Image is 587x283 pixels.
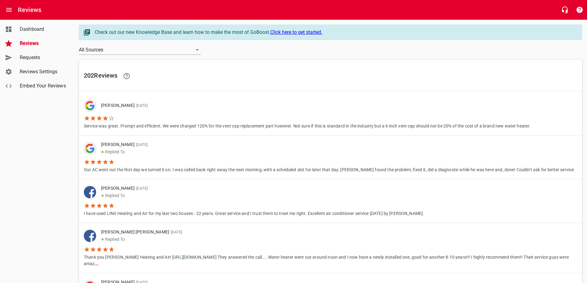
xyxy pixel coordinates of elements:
p: [PERSON_NAME] [101,102,526,109]
p: [PERSON_NAME] [101,141,570,148]
span: Reviews [20,40,67,47]
div: Facebook [84,186,96,198]
div: Google [84,142,96,155]
p: Replied To [101,148,570,156]
button: Open drawer [2,2,16,17]
span: Embed Your Reviews [20,82,67,90]
span: [DATE] [169,230,182,234]
span: [DATE] [135,186,148,191]
p: I have used LINS Heating and Air for my last two houses - 22 years. Great service and I trust the... [84,209,424,217]
p: Thank you [PERSON_NAME] Heating and Air! [URL][DOMAIN_NAME] They answered the call.... Water heat... [84,253,577,267]
a: [PERSON_NAME][DATE]Service was great. Prompt and efficient. We were charged 120% for the vent cap... [79,94,582,135]
a: [PERSON_NAME][DATE]●Replied ToI have used LINS Heating and Air for my last two houses - 22 years.... [79,179,582,223]
img: facebook-dark.png [84,230,96,242]
span: Dashboard [20,26,67,33]
h6: 202 Review s [84,69,577,83]
span: ● [101,192,104,198]
button: Live Chat [557,2,572,17]
span: [DATE] [135,143,148,147]
a: Click here to get started. [270,29,322,35]
div: All Sources [79,45,201,55]
span: ● [101,149,104,155]
img: facebook-dark.png [84,186,96,198]
a: Learn facts about why reviews are important [119,69,134,83]
h6: Reviews [18,5,41,15]
span: Requests [20,54,67,61]
span: Reviews Settings [20,68,67,75]
span: [DATE] [135,103,148,108]
p: [PERSON_NAME] [PERSON_NAME] [101,229,572,236]
a: [PERSON_NAME][DATE]●Replied ToOur AC went out the first day we turned it on. I was called back ri... [79,135,582,179]
b: ... [95,261,99,266]
p: [PERSON_NAME] [101,185,419,192]
p: Replied To [101,236,572,243]
div: Check out our new Knowledge Base and learn how to make the most of GoBoost. [95,29,576,36]
span: ● [101,236,104,242]
button: Support Portal [572,2,587,17]
img: google-dark.png [84,99,96,112]
p: Replied To [101,192,419,199]
div: Facebook [84,230,96,242]
div: Google [84,99,96,112]
img: google-dark.png [84,142,96,155]
a: [PERSON_NAME] [PERSON_NAME][DATE]●Replied ToThank you [PERSON_NAME] Heating and Air! [URL][DOMAIN... [79,223,582,273]
p: Service was great. Prompt and efficient. We were charged 120% for the vent cap replacement part h... [84,121,531,129]
p: Our AC went out the first day we turned it on. I was called back right away the next morning, wit... [84,165,575,173]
